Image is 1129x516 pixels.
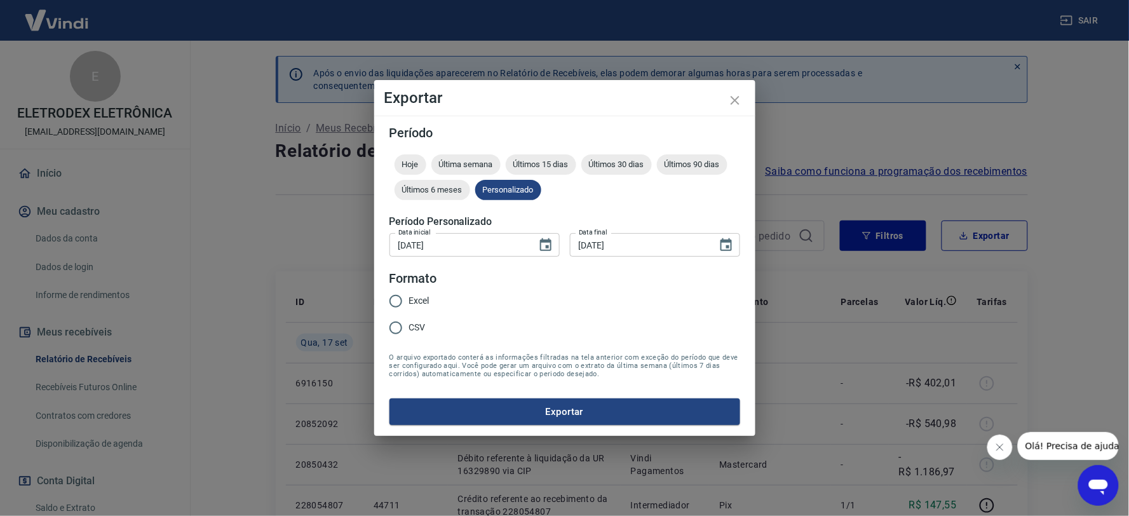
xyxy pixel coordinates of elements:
[409,321,426,334] span: CSV
[579,227,607,237] label: Data final
[389,215,740,228] h5: Período Personalizado
[384,90,745,105] h4: Exportar
[389,126,740,139] h5: Período
[657,154,727,175] div: Últimos 90 dias
[395,185,470,194] span: Últimos 6 meses
[1018,432,1119,460] iframe: Mensagem da empresa
[581,154,652,175] div: Últimos 30 dias
[398,227,431,237] label: Data inicial
[389,353,740,378] span: O arquivo exportado conterá as informações filtradas na tela anterior com exceção do período que ...
[8,9,107,19] span: Olá! Precisa de ajuda?
[581,160,652,169] span: Últimos 30 dias
[657,160,727,169] span: Últimos 90 dias
[720,85,750,116] button: close
[389,233,528,257] input: DD/MM/YYYY
[431,154,501,175] div: Última semana
[409,294,429,308] span: Excel
[1078,465,1119,506] iframe: Botão para abrir a janela de mensagens
[395,180,470,200] div: Últimos 6 meses
[533,233,558,258] button: Choose date, selected date is 16 de set de 2025
[395,160,426,169] span: Hoje
[987,435,1013,460] iframe: Fechar mensagem
[395,154,426,175] div: Hoje
[389,398,740,425] button: Exportar
[506,154,576,175] div: Últimos 15 dias
[713,233,739,258] button: Choose date, selected date is 17 de set de 2025
[506,160,576,169] span: Últimos 15 dias
[475,185,541,194] span: Personalizado
[570,233,708,257] input: DD/MM/YYYY
[431,160,501,169] span: Última semana
[389,269,437,288] legend: Formato
[475,180,541,200] div: Personalizado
